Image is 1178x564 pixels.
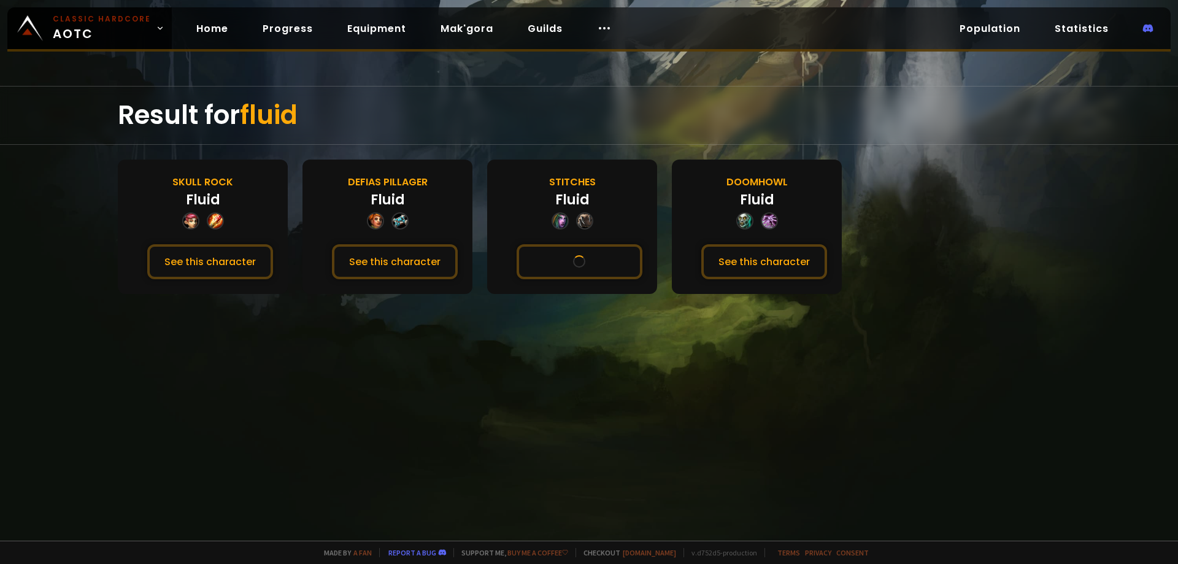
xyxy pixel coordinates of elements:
div: Doomhowl [726,174,788,190]
div: Stitches [549,174,596,190]
a: Classic HardcoreAOTC [7,7,172,49]
a: [DOMAIN_NAME] [623,548,676,557]
a: Progress [253,16,323,41]
a: Privacy [805,548,831,557]
span: AOTC [53,14,151,43]
a: Consent [836,548,869,557]
a: Guilds [518,16,572,41]
a: Equipment [337,16,416,41]
button: See this character [701,244,827,279]
span: Checkout [576,548,676,557]
span: v. d752d5 - production [683,548,757,557]
div: Result for [118,87,1060,144]
div: Fluid [740,190,774,210]
span: Support me, [453,548,568,557]
div: Skull Rock [172,174,233,190]
a: Mak'gora [431,16,503,41]
a: a fan [353,548,372,557]
div: Fluid [555,190,590,210]
small: Classic Hardcore [53,14,151,25]
div: Defias Pillager [348,174,428,190]
a: Population [950,16,1030,41]
a: Home [187,16,238,41]
span: Made by [317,548,372,557]
a: Buy me a coffee [507,548,568,557]
button: See this character [147,244,273,279]
button: See this character [517,244,642,279]
a: Terms [777,548,800,557]
span: fluid [240,97,298,133]
div: Fluid [186,190,220,210]
a: Report a bug [388,548,436,557]
a: Statistics [1045,16,1118,41]
button: See this character [332,244,458,279]
div: Fluid [371,190,405,210]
